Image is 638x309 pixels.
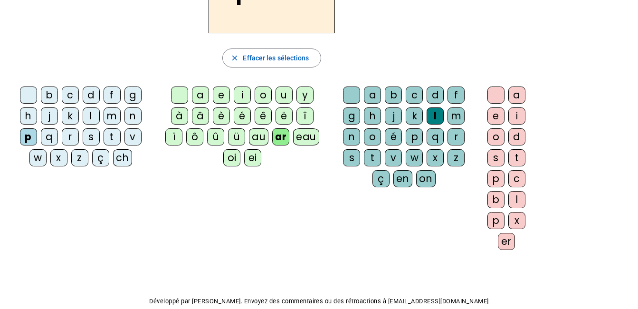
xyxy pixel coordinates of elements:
div: c [406,87,423,104]
div: c [62,87,79,104]
div: eau [293,128,319,145]
div: c [508,170,525,187]
div: r [62,128,79,145]
div: g [343,107,360,125]
div: û [207,128,224,145]
div: ë [276,107,293,125]
div: t [104,128,121,145]
div: ü [228,128,245,145]
div: i [508,107,525,125]
div: â [192,107,209,125]
div: z [71,149,88,166]
div: a [192,87,209,104]
div: é [234,107,251,125]
div: t [508,149,525,166]
div: n [343,128,360,145]
div: f [448,87,465,104]
div: d [83,87,100,104]
div: h [364,107,381,125]
div: u [276,87,293,104]
div: q [41,128,58,145]
div: s [487,149,505,166]
div: è [213,107,230,125]
div: ch [113,149,132,166]
div: p [487,212,505,229]
div: î [296,107,314,125]
div: h [20,107,37,125]
div: f [104,87,121,104]
div: j [385,107,402,125]
div: l [427,107,444,125]
div: à [171,107,188,125]
div: é [385,128,402,145]
div: y [296,87,314,104]
div: j [41,107,58,125]
div: x [508,212,525,229]
div: ô [186,128,203,145]
span: Effacer les sélections [243,52,309,64]
div: s [83,128,100,145]
div: o [255,87,272,104]
div: on [416,170,436,187]
div: w [29,149,47,166]
div: x [427,149,444,166]
div: l [508,191,525,208]
div: a [508,87,525,104]
div: d [427,87,444,104]
div: ei [244,149,261,166]
div: o [487,128,505,145]
div: e [487,107,505,125]
div: k [62,107,79,125]
div: p [406,128,423,145]
div: p [487,170,505,187]
div: ç [372,170,390,187]
div: q [427,128,444,145]
div: n [124,107,142,125]
div: ar [272,128,289,145]
div: au [249,128,268,145]
div: oi [223,149,240,166]
div: g [124,87,142,104]
div: i [234,87,251,104]
div: w [406,149,423,166]
div: x [50,149,67,166]
div: r [448,128,465,145]
div: v [385,149,402,166]
div: ç [92,149,109,166]
div: b [41,87,58,104]
div: er [498,233,515,250]
div: d [508,128,525,145]
div: en [393,170,412,187]
div: ï [165,128,182,145]
div: ê [255,107,272,125]
div: e [213,87,230,104]
div: z [448,149,465,166]
div: p [20,128,37,145]
div: o [364,128,381,145]
div: t [364,149,381,166]
p: Développé par [PERSON_NAME]. Envoyez des commentaires ou des rétroactions à [EMAIL_ADDRESS][DOMAI... [8,296,630,307]
div: b [385,87,402,104]
div: k [406,107,423,125]
mat-icon: close [230,54,239,62]
div: s [343,149,360,166]
div: l [83,107,100,125]
div: b [487,191,505,208]
button: Effacer les sélections [222,48,321,68]
div: m [104,107,121,125]
div: a [364,87,381,104]
div: v [124,128,142,145]
div: m [448,107,465,125]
